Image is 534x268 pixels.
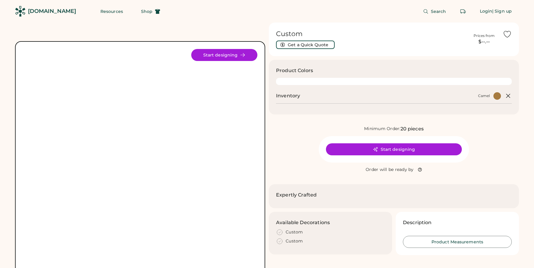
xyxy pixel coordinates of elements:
span: Shop [141,9,152,14]
div: Prices from [474,33,495,38]
h3: Product Colors [276,67,313,74]
div: Order will be ready by [366,167,414,173]
div: Custom [286,229,303,235]
img: Rendered Logo - Screens [15,6,26,17]
button: Resources [93,5,130,17]
h2: Expertly Crafted [276,191,317,199]
button: Get a Quick Quote [276,41,335,49]
div: $--.-- [469,38,499,45]
div: Camel [478,93,490,98]
button: Retrieve an order [457,5,469,17]
h2: Inventory [276,92,300,99]
button: Product Measurements [403,236,512,248]
div: Minimum Order: [364,126,400,132]
button: Search [416,5,453,17]
h3: Available Decorations [276,219,330,226]
span: Search [431,9,446,14]
div: Login [480,8,493,14]
div: | Sign up [492,8,512,14]
button: Start designing [191,49,257,61]
button: Start designing [326,143,462,155]
h3: Description [403,219,432,226]
div: Custom [286,238,303,244]
h1: Custom [276,30,465,38]
button: Shop [134,5,167,17]
div: [DOMAIN_NAME] [28,8,76,15]
div: 20 pieces [400,125,424,132]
